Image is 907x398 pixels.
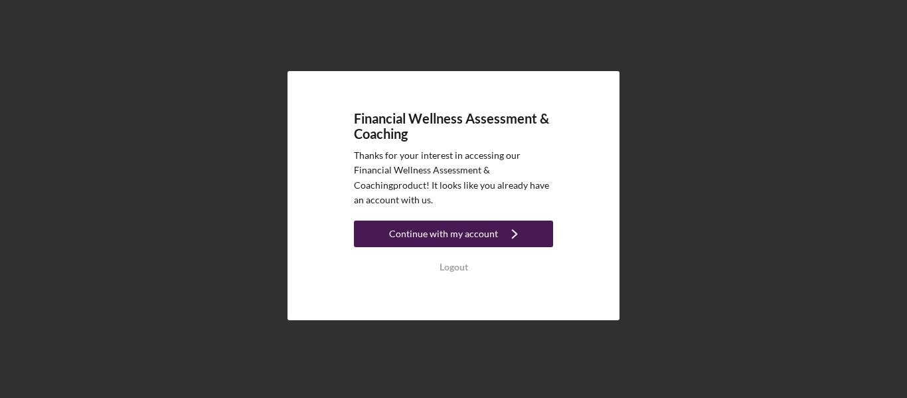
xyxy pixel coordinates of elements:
div: Logout [440,254,468,280]
p: Thanks for your interest in accessing our Financial Wellness Assessment & Coaching product! It lo... [354,148,553,208]
div: Continue with my account [389,221,498,247]
button: Logout [354,254,553,280]
h4: Financial Wellness Assessment & Coaching [354,111,553,142]
a: Continue with my account [354,221,553,250]
button: Continue with my account [354,221,553,247]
